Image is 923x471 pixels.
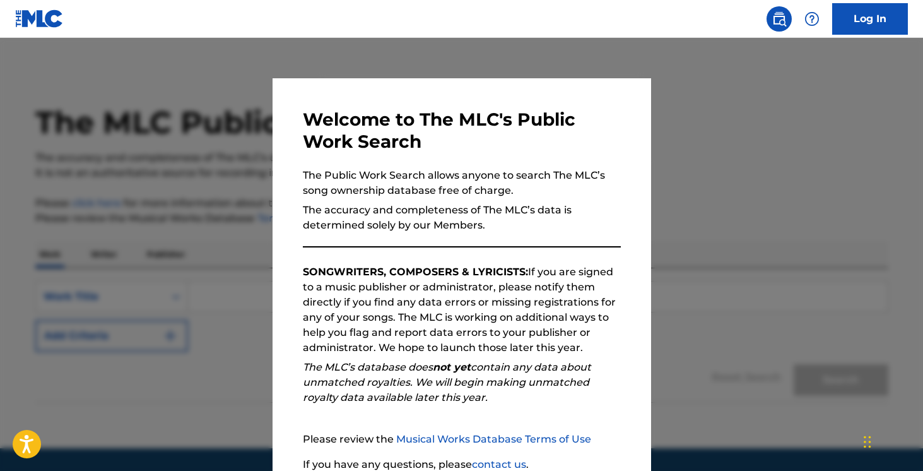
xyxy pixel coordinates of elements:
[303,266,528,278] strong: SONGWRITERS, COMPOSERS & LYRICISTS:
[396,433,591,445] a: Musical Works Database Terms of Use
[767,6,792,32] a: Public Search
[303,265,621,355] p: If you are signed to a music publisher or administrator, please notify them directly if you find ...
[303,432,621,447] p: Please review the
[472,458,526,470] a: contact us
[433,361,471,373] strong: not yet
[864,423,871,461] div: Drag
[772,11,787,27] img: search
[303,203,621,233] p: The accuracy and completeness of The MLC’s data is determined solely by our Members.
[303,168,621,198] p: The Public Work Search allows anyone to search The MLC’s song ownership database free of charge.
[799,6,825,32] div: Help
[860,410,923,471] iframe: Chat Widget
[832,3,908,35] a: Log In
[303,361,591,403] em: The MLC’s database does contain any data about unmatched royalties. We will begin making unmatche...
[303,109,621,153] h3: Welcome to The MLC's Public Work Search
[15,9,64,28] img: MLC Logo
[804,11,820,27] img: help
